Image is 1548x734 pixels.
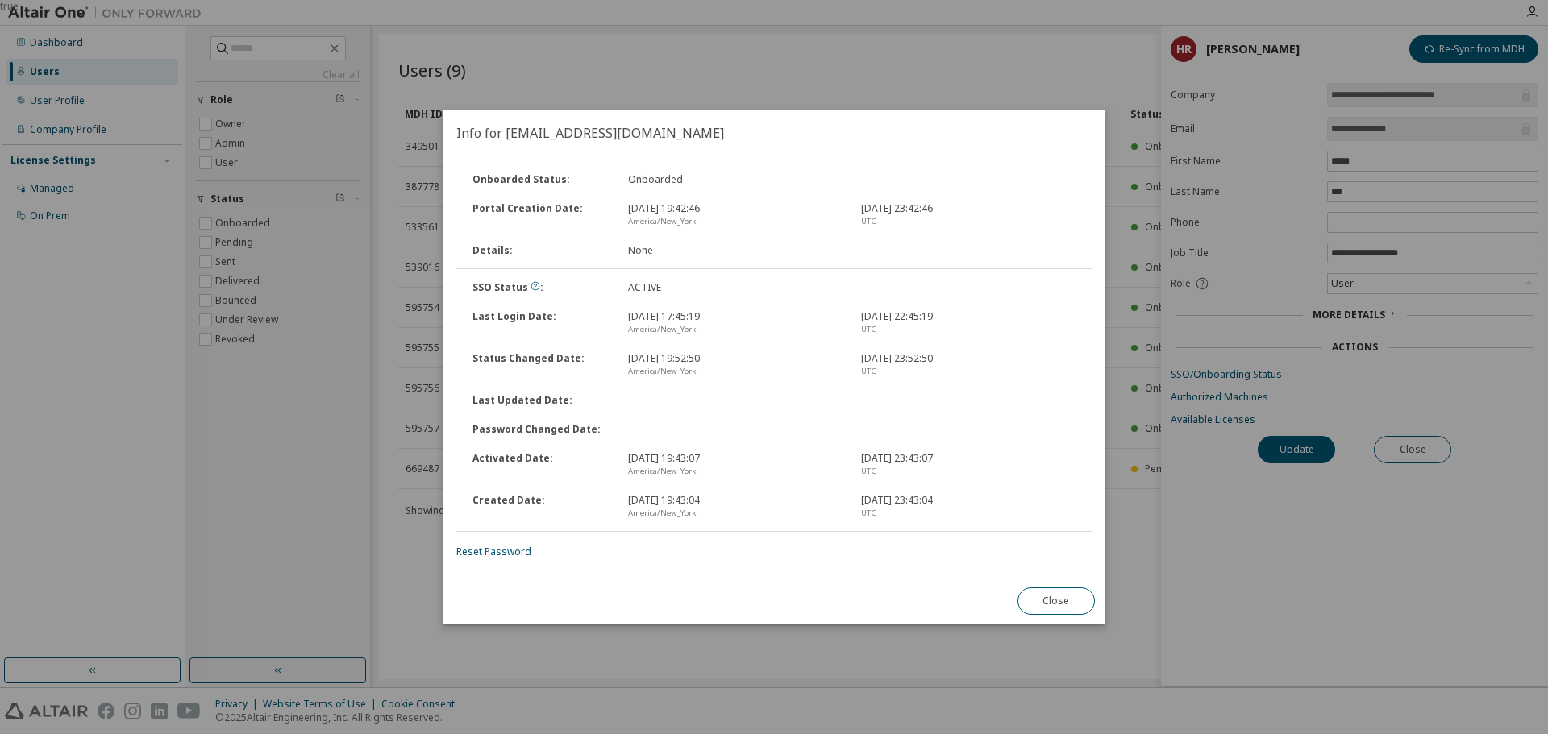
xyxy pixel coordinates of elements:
[618,202,851,228] div: [DATE] 19:42:46
[618,452,851,478] div: [DATE] 19:43:07
[861,465,1075,478] div: UTC
[618,352,851,378] div: [DATE] 19:52:50
[628,465,842,478] div: America/New_York
[463,494,618,520] div: Created Date :
[851,202,1084,228] div: [DATE] 23:42:46
[1017,587,1095,615] button: Close
[463,394,618,407] div: Last Updated Date :
[443,110,1105,156] h2: Info for [EMAIL_ADDRESS][DOMAIN_NAME]
[463,281,618,294] div: SSO Status :
[618,494,851,520] div: [DATE] 19:43:04
[861,215,1075,228] div: UTC
[618,310,851,336] div: [DATE] 17:45:19
[851,452,1084,478] div: [DATE] 23:43:07
[618,244,851,257] div: None
[463,310,618,336] div: Last Login Date :
[851,310,1084,336] div: [DATE] 22:45:19
[628,215,842,228] div: America/New_York
[861,323,1075,336] div: UTC
[618,281,851,294] div: ACTIVE
[851,352,1084,378] div: [DATE] 23:52:50
[463,173,618,186] div: Onboarded Status :
[463,452,618,478] div: Activated Date :
[463,244,618,257] div: Details :
[861,365,1075,378] div: UTC
[861,507,1075,520] div: UTC
[628,365,842,378] div: America/New_York
[851,494,1084,520] div: [DATE] 23:43:04
[618,173,851,186] div: Onboarded
[628,323,842,336] div: America/New_York
[456,545,531,558] a: Reset Password
[463,423,618,436] div: Password Changed Date :
[463,202,618,228] div: Portal Creation Date :
[628,507,842,520] div: America/New_York
[463,352,618,378] div: Status Changed Date :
